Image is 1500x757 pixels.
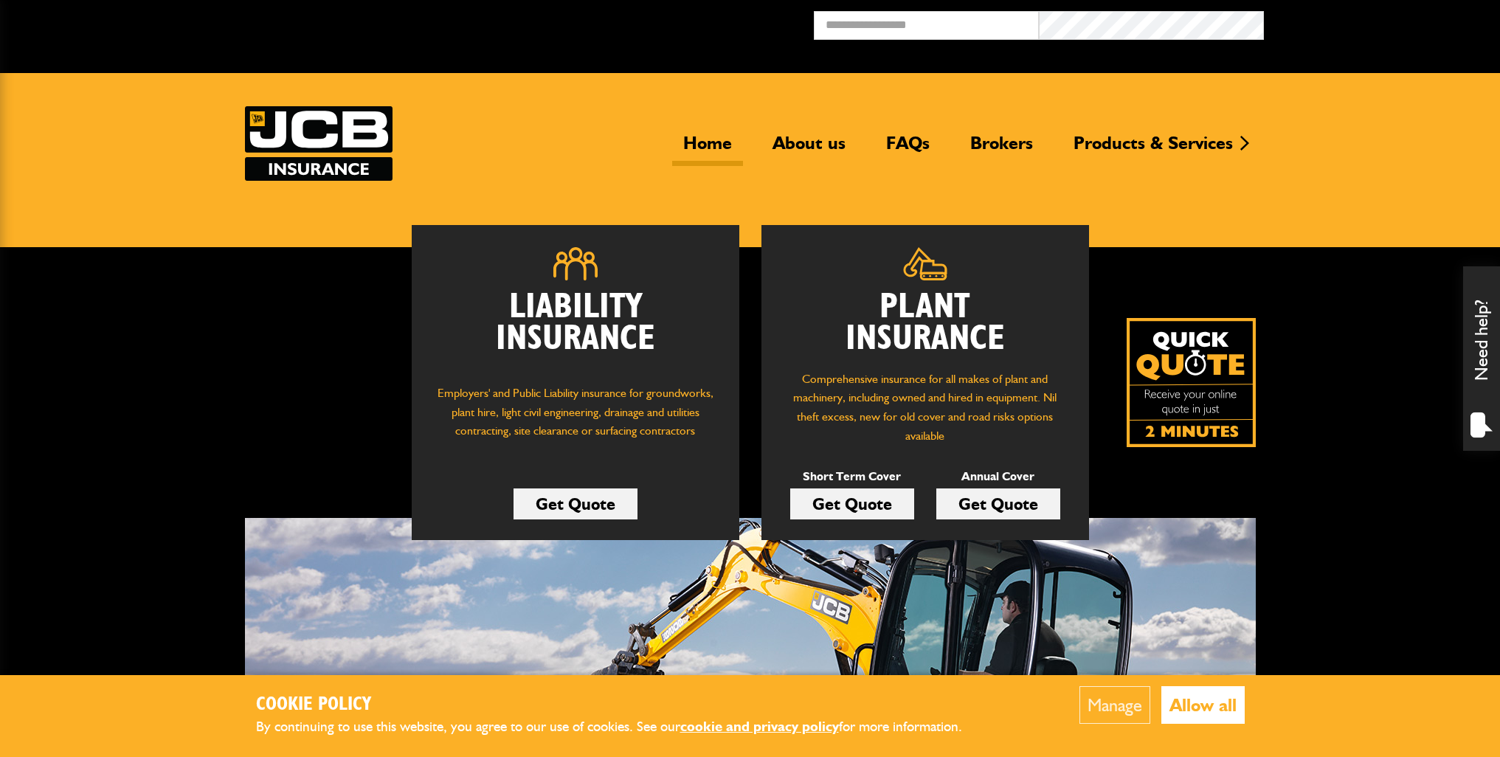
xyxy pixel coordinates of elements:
a: Get Quote [936,488,1060,519]
h2: Cookie Policy [256,694,986,716]
p: Annual Cover [936,467,1060,486]
p: Comprehensive insurance for all makes of plant and machinery, including owned and hired in equipm... [784,370,1067,445]
p: By continuing to use this website, you agree to our use of cookies. See our for more information. [256,716,986,739]
button: Manage [1079,686,1150,724]
button: Broker Login [1264,11,1489,34]
a: Get Quote [790,488,914,519]
a: Get your insurance quote isn just 2-minutes [1127,318,1256,447]
a: JCB Insurance Services [245,106,393,181]
a: Get Quote [514,488,637,519]
p: Employers' and Public Liability insurance for groundworks, plant hire, light civil engineering, d... [434,384,717,454]
a: cookie and privacy policy [680,718,839,735]
a: Brokers [959,132,1044,166]
p: Short Term Cover [790,467,914,486]
h2: Liability Insurance [434,291,717,370]
a: About us [761,132,857,166]
img: JCB Insurance Services logo [245,106,393,181]
img: Quick Quote [1127,318,1256,447]
div: Need help? [1463,266,1500,451]
a: FAQs [875,132,941,166]
a: Home [672,132,743,166]
button: Allow all [1161,686,1245,724]
h2: Plant Insurance [784,291,1067,355]
a: Products & Services [1062,132,1244,166]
